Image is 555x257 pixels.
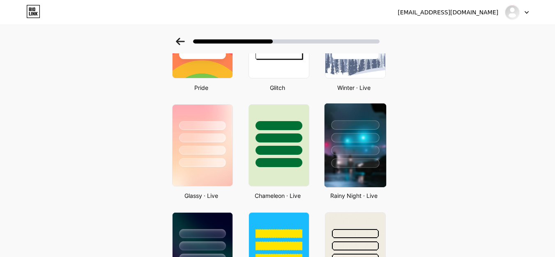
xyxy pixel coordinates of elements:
div: Winter · Live [322,83,386,92]
img: rainy_night.jpg [324,103,386,187]
div: Glassy · Live [170,191,233,200]
div: [EMAIL_ADDRESS][DOMAIN_NAME] [398,8,498,17]
div: Rainy Night · Live [322,191,386,200]
img: mtfxgroup [504,5,520,20]
div: Glitch [246,83,309,92]
div: Pride [170,83,233,92]
div: Chameleon · Live [246,191,309,200]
